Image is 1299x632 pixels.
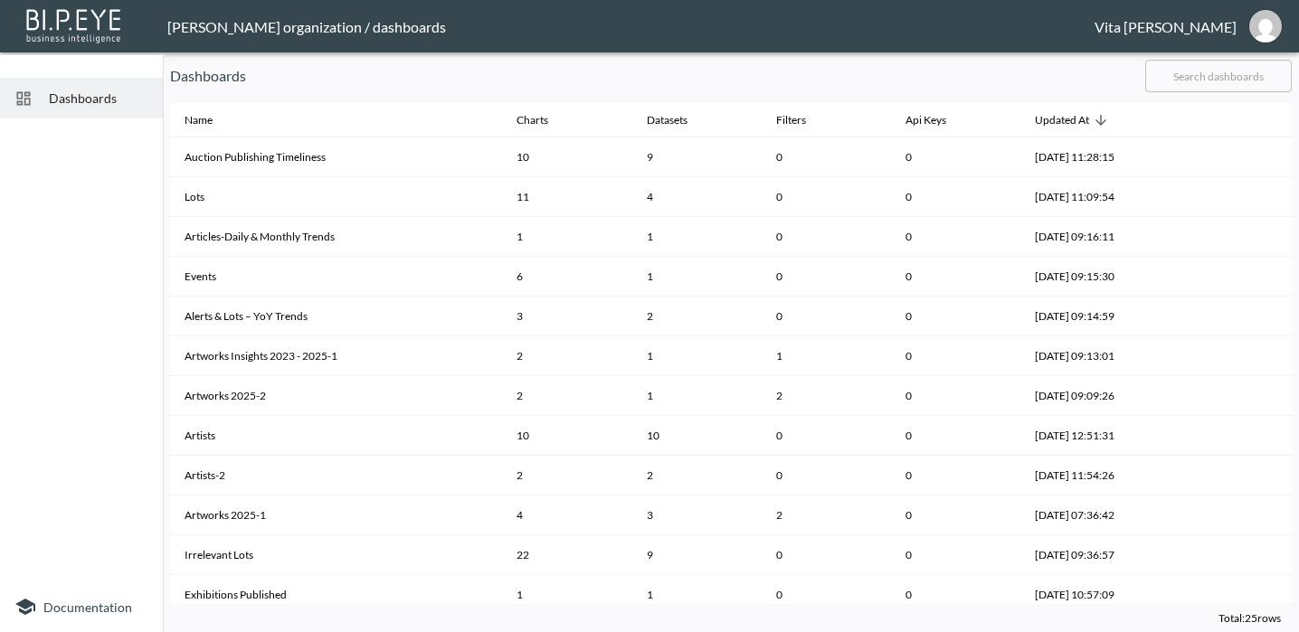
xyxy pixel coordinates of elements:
th: Artists-2 [170,456,502,495]
div: 9 [647,547,747,562]
input: Search dashboards [1145,53,1292,99]
th: Events [170,257,502,297]
th: Artworks 2025-2 [170,376,502,416]
div: [PERSON_NAME] organization / dashboards [167,18,1095,35]
span: Api Keys [906,109,970,131]
span: Dashboards [49,89,148,108]
th: 0 [762,257,891,297]
div: 1 [647,348,747,363]
div: Updated At [1035,109,1089,131]
th: 2 [502,456,631,495]
th: {"key":null,"ref":null,"props":{},"_owner":null} [1162,376,1292,416]
th: 0 [891,137,1020,177]
th: 0 [891,456,1020,495]
span: Datasets [647,109,711,131]
span: Filters [776,109,830,131]
th: {"key":null,"ref":null,"props":{},"_owner":null} [1162,416,1292,456]
div: Charts [517,109,548,131]
th: {"key":null,"ref":null,"props":{},"_owner":null} [1162,297,1292,336]
th: 0 [891,416,1020,456]
th: 22 [502,535,631,575]
button: vnipane@mutualart.com [1237,5,1294,48]
th: 11 [502,177,631,217]
img: 05760d7fbba6d9f9ba6d42e1192bc5ed [1249,10,1282,42]
th: 0 [891,297,1020,336]
th: 0 [891,177,1020,217]
th: 0 [891,217,1020,257]
th: Lots [170,177,502,217]
img: bipeye-logo [23,5,127,45]
th: 2025-09-30, 11:54:26 [1020,456,1162,495]
th: {"type":"div","key":null,"ref":null,"props":{"children":9},"_owner":null} [632,137,762,177]
th: 0 [891,257,1020,297]
th: 2025-10-06, 09:16:11 [1020,217,1162,257]
th: 2 [762,495,891,535]
th: 0 [891,376,1020,416]
th: 0 [762,177,891,217]
th: {"key":null,"ref":null,"props":{},"_owner":null} [1162,217,1292,257]
th: 0 [891,535,1020,575]
th: 0 [762,297,891,336]
a: Documentation [14,596,148,618]
div: 1 [647,587,747,602]
th: Exhibitions Published [170,575,502,615]
th: {"type":"div","key":null,"ref":null,"props":{"children":2},"_owner":null} [632,297,762,336]
th: Artworks 2025-1 [170,495,502,535]
th: {"type":"div","key":null,"ref":null,"props":{"children":1},"_owner":null} [632,376,762,416]
th: 2025-10-06, 09:15:30 [1020,257,1162,297]
th: 0 [762,575,891,615]
th: {"type":"div","key":null,"ref":null,"props":{"children":1},"_owner":null} [632,257,762,297]
th: Alerts & Lots – YoY Trends [170,297,502,336]
th: {"key":null,"ref":null,"props":{},"_owner":null} [1162,257,1292,297]
th: 2 [502,376,631,416]
div: 4 [647,189,747,204]
div: Filters [776,109,806,131]
div: 1 [647,388,747,403]
th: 0 [891,336,1020,376]
div: 1 [647,229,747,244]
th: 0 [891,495,1020,535]
th: {"key":null,"ref":null,"props":{},"_owner":null} [1162,177,1292,217]
th: {"key":null,"ref":null,"props":{},"_owner":null} [1162,456,1292,495]
th: Irrelevant Lots [170,535,502,575]
th: 2025-10-14, 11:28:15 [1020,137,1162,177]
th: 1 [762,336,891,376]
th: 2025-09-10, 09:36:57 [1020,535,1162,575]
div: Vita [PERSON_NAME] [1095,18,1237,35]
th: 0 [762,217,891,257]
th: {"type":"div","key":null,"ref":null,"props":{"children":9},"_owner":null} [632,535,762,575]
th: 2025-10-01, 12:51:31 [1020,416,1162,456]
th: Articles-Daily & Monthly Trends [170,217,502,257]
th: 4 [502,495,631,535]
th: 0 [762,137,891,177]
div: Api Keys [906,109,946,131]
p: Dashboards [170,65,1131,87]
th: {"key":null,"ref":null,"props":{},"_owner":null} [1162,336,1292,376]
span: Name [185,109,236,131]
th: {"key":null,"ref":null,"props":{},"_owner":null} [1162,495,1292,535]
div: 9 [647,149,747,165]
th: 0 [762,456,891,495]
th: 2025-10-14, 11:09:54 [1020,177,1162,217]
th: {"key":null,"ref":null,"props":{},"_owner":null} [1162,137,1292,177]
th: {"type":"div","key":null,"ref":null,"props":{"children":2},"_owner":null} [632,456,762,495]
th: 2025-10-06, 09:14:59 [1020,297,1162,336]
th: 2 [762,376,891,416]
div: 2 [647,308,747,324]
th: 3 [502,297,631,336]
div: Name [185,109,213,131]
th: 2025-09-29, 07:36:42 [1020,495,1162,535]
div: 1 [647,269,747,284]
th: 10 [502,137,631,177]
th: {"type":"div","key":null,"ref":null,"props":{"children":3},"_owner":null} [632,495,762,535]
th: 0 [891,575,1020,615]
th: 2025-10-06, 09:13:01 [1020,336,1162,376]
div: 2 [647,467,747,483]
th: {"type":"div","key":null,"ref":null,"props":{"children":1},"_owner":null} [632,217,762,257]
th: 1 [502,217,631,257]
th: {"type":"div","key":null,"ref":null,"props":{"children":1},"_owner":null} [632,575,762,615]
th: {"key":null,"ref":null,"props":{},"_owner":null} [1162,575,1292,615]
span: Charts [517,109,572,131]
th: 2025-10-06, 09:09:26 [1020,376,1162,416]
th: {"key":null,"ref":null,"props":{},"_owner":null} [1162,535,1292,575]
